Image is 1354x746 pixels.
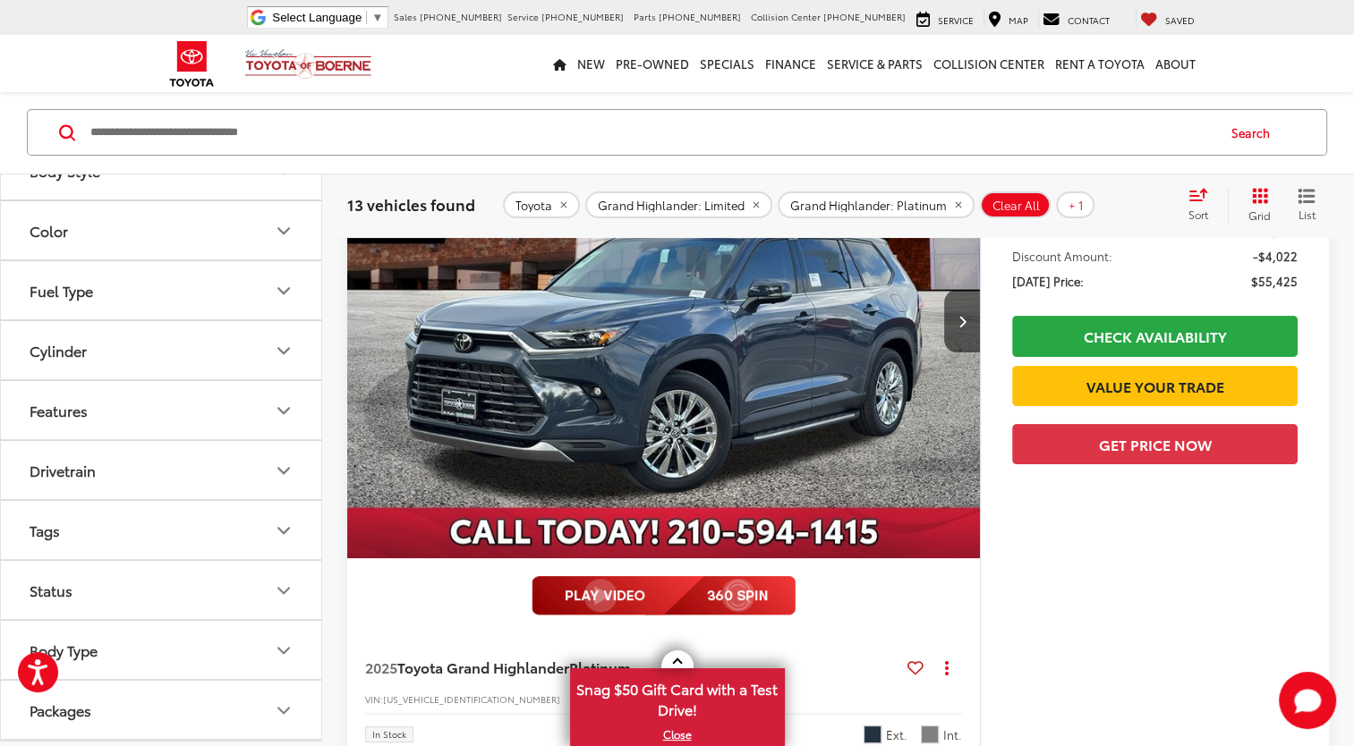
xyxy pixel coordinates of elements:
span: Toyota Grand Highlander [397,657,569,677]
span: Grid [1248,208,1271,224]
a: Check Availability [1012,316,1298,356]
span: [PHONE_NUMBER] [541,10,624,23]
span: [PHONE_NUMBER] [823,10,906,23]
span: ​ [366,11,367,24]
span: Int. [943,726,962,743]
button: Grid View [1228,188,1284,224]
button: TagsTags [1,501,323,559]
span: Saved [1165,13,1195,27]
span: + 1 [1069,199,1084,213]
button: Body TypeBody Type [1,621,323,679]
button: StatusStatus [1,561,323,619]
div: Body Type [30,641,98,658]
a: Pre-Owned [610,35,694,92]
a: Service [912,10,978,28]
a: Specials [694,35,760,92]
div: Fuel Type [273,280,294,301]
div: Status [273,580,294,601]
div: Color [30,222,68,239]
span: Snag $50 Gift Card with a Test Drive! [572,670,783,725]
span: -$4,022 [1253,247,1298,265]
span: 13 vehicles found [347,194,475,216]
a: About [1150,35,1201,92]
a: 2025Toyota Grand HighlanderPlatinum [365,657,900,677]
a: Rent a Toyota [1050,35,1150,92]
a: 2025 Toyota Grand Highlander Platinum2025 Toyota Grand Highlander Platinum2025 Toyota Grand Highl... [346,83,982,558]
span: Contact [1068,13,1110,27]
div: Tags [30,521,60,538]
img: 2025 Toyota Grand Highlander Platinum [346,83,982,559]
button: List View [1284,188,1329,224]
a: Home [548,35,572,92]
img: Vic Vaughan Toyota of Boerne [244,48,372,80]
input: Search by Make, Model, or Keyword [89,112,1214,155]
span: List [1298,208,1316,223]
img: Toyota [158,35,226,93]
span: Discount Amount: [1012,247,1112,265]
button: Search [1214,111,1296,156]
span: Grand Highlander: Limited [598,199,745,213]
div: Features [273,400,294,421]
a: Collision Center [928,35,1050,92]
span: Sort [1188,208,1208,223]
div: Body Style [30,162,100,179]
span: [PHONE_NUMBER] [420,10,502,23]
span: $55,425 [1251,272,1298,290]
button: remove Grand%20Highlander: Limited [585,192,772,219]
span: Toyota [515,199,552,213]
button: Clear All [980,192,1051,219]
button: CylinderCylinder [1,321,323,379]
img: full motion video [532,576,796,615]
button: Next image [944,290,980,352]
span: Service [507,10,539,23]
span: Sales [394,10,417,23]
span: Collision Center [751,10,821,23]
button: Select sort value [1179,188,1228,224]
button: + 1 [1056,192,1094,219]
a: My Saved Vehicles [1136,10,1199,28]
span: [US_VEHICLE_IDENTIFICATION_NUMBER] [383,692,560,706]
span: Light Gray Leather [921,725,939,743]
span: Storm Cloud [864,725,881,743]
svg: Start Chat [1279,672,1336,729]
button: FeaturesFeatures [1,381,323,439]
a: Contact [1038,10,1114,28]
button: PackagesPackages [1,681,323,739]
span: [DATE] Price: [1012,272,1084,290]
div: 2025 Toyota Grand Highlander Platinum 0 [346,83,982,558]
span: Select Language [272,11,362,24]
span: Ext. [886,726,907,743]
a: Select Language​ [272,11,383,24]
button: Get Price Now [1012,424,1298,464]
div: Fuel Type [30,282,93,299]
button: remove Toyota [503,192,580,219]
span: VIN: [365,692,383,706]
button: remove Grand%20Highlander: Platinum [778,192,975,219]
div: Status [30,581,72,598]
button: ColorColor [1,201,323,259]
span: Map [1009,13,1028,27]
span: Service [938,13,974,27]
div: Tags [273,520,294,541]
span: [PHONE_NUMBER] [659,10,741,23]
div: Drivetrain [273,460,294,481]
div: Cylinder [30,342,87,359]
a: Value Your Trade [1012,366,1298,406]
span: ▼ [371,11,383,24]
div: Packages [273,699,294,721]
span: Grand Highlander: Platinum [790,199,947,213]
span: 2025 [365,657,397,677]
div: Packages [30,701,91,718]
span: dropdown dots [944,660,948,674]
a: New [572,35,610,92]
a: Map [984,10,1033,28]
a: Service & Parts: Opens in a new tab [822,35,928,92]
span: Parts [634,10,656,23]
div: Color [273,220,294,242]
div: Features [30,402,88,419]
button: Actions [931,651,962,682]
a: Finance [760,35,822,92]
button: Fuel TypeFuel Type [1,261,323,319]
div: Drivetrain [30,462,96,479]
